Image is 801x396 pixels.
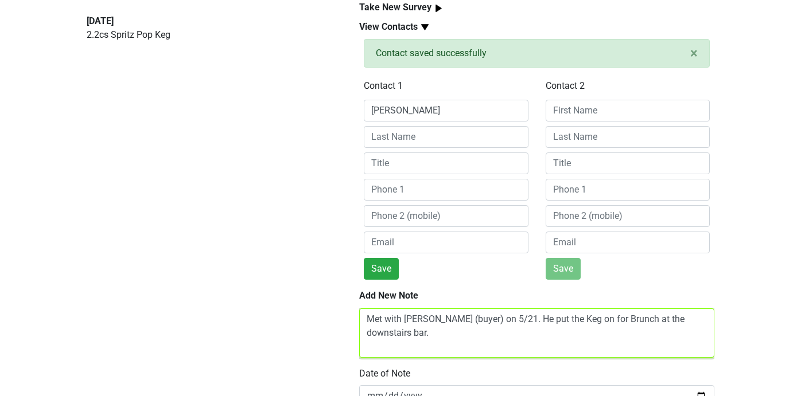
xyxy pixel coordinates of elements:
[364,126,528,148] input: Last Name
[546,205,710,227] input: Phone 2 (mobile)
[546,152,710,174] input: Title
[546,258,581,280] button: Save
[87,28,333,42] p: 2.2 cs Spritz Pop Keg
[690,45,698,61] span: ×
[364,152,528,174] input: Title
[431,1,446,15] img: arrow_right.svg
[546,126,710,148] input: Last Name
[546,232,710,253] input: Email
[359,2,431,13] b: Take New Survey
[546,79,585,93] label: Contact 2
[359,367,410,381] label: Date of Note
[364,79,403,93] label: Contact 1
[364,232,528,253] input: Email
[546,179,710,201] input: Phone 1
[364,205,528,227] input: Phone 2 (mobile)
[546,100,710,121] input: First Name
[364,179,528,201] input: Phone 1
[359,290,418,301] b: Add New Note
[418,20,432,34] img: arrow_down.svg
[359,21,418,32] b: View Contacts
[87,14,333,28] div: [DATE]
[364,100,528,121] input: First Name
[364,39,710,68] div: Contact saved successfully
[359,308,714,358] textarea: Met with [PERSON_NAME] (buyer) on 5/21. He put the Keg on for Brunch at the downstairs bar.
[364,258,399,280] button: Save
